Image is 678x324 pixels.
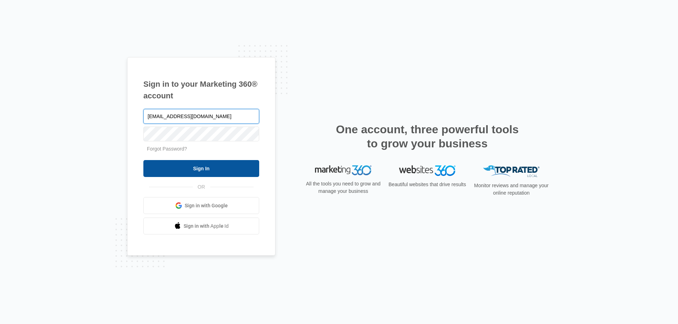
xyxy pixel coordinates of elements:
p: Beautiful websites that drive results [388,181,467,188]
span: Sign in with Apple Id [184,222,229,230]
h1: Sign in to your Marketing 360® account [143,78,259,102]
img: Marketing 360 [315,165,371,175]
a: Sign in with Google [143,197,259,214]
a: Forgot Password? [147,146,187,152]
img: Top Rated Local [483,165,540,177]
input: Email [143,109,259,124]
p: Monitor reviews and manage your online reputation [472,182,551,197]
a: Sign in with Apple Id [143,218,259,234]
img: Websites 360 [399,165,456,176]
span: OR [193,183,210,191]
span: Sign in with Google [185,202,228,209]
p: All the tools you need to grow and manage your business [304,180,383,195]
input: Sign In [143,160,259,177]
h2: One account, three powerful tools to grow your business [334,122,521,151]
